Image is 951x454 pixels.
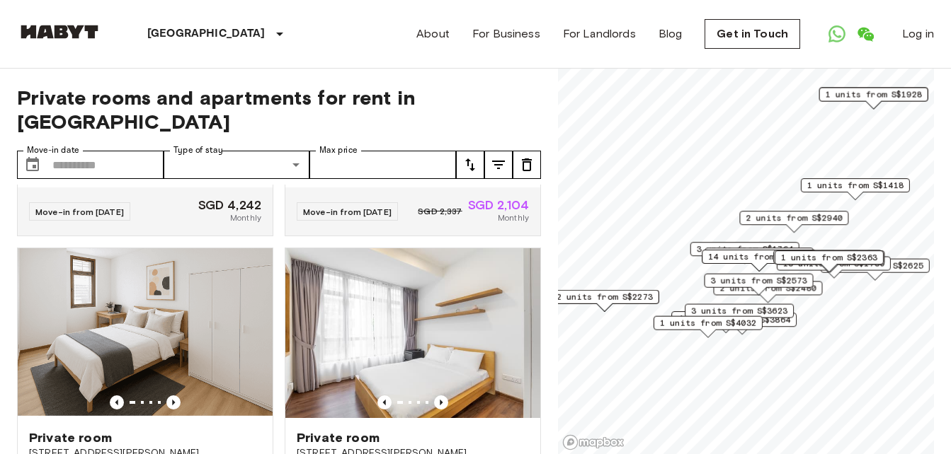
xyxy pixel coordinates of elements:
[711,248,807,261] span: 3 units from S$3024
[173,144,223,156] label: Type of stay
[697,243,793,255] span: 3 units from S$1764
[166,395,181,409] button: Previous image
[35,206,124,217] span: Move-in from [DATE]
[902,25,934,42] a: Log in
[688,313,797,334] div: Map marker
[17,25,102,39] img: Habyt
[801,178,910,200] div: Map marker
[827,260,923,272] span: 3 units from S$2625
[775,250,884,272] div: Map marker
[678,312,774,325] span: 4 units from S$2226
[705,248,814,269] div: Map marker
[377,395,392,409] button: Previous image
[434,395,448,409] button: Previous image
[230,211,261,224] span: Monthly
[705,274,814,296] div: Map marker
[18,248,273,418] img: Marketing picture of unit SG-01-001-019-02
[702,250,816,272] div: Map marker
[685,304,794,326] div: Map marker
[285,248,540,418] img: Marketing picture of unit SG-01-003-002-01
[671,311,780,333] div: Map marker
[198,199,261,211] span: SGD 4,242
[708,250,809,263] span: 14 units from S$2348
[418,205,462,218] span: SGD 2,337
[775,250,884,272] div: Map marker
[851,20,879,48] a: Open WeChat
[498,211,529,224] span: Monthly
[819,88,928,110] div: Map marker
[468,199,529,211] span: SGD 2,104
[297,429,380,446] span: Private room
[319,144,358,156] label: Max price
[29,429,112,446] span: Private room
[826,88,922,101] span: 1 units from S$1928
[739,211,848,233] div: Map marker
[781,251,877,264] span: 1 units from S$2363
[659,25,683,42] a: Blog
[694,313,790,326] span: 1 units from S$3864
[711,274,807,287] span: 3 units from S$2573
[513,151,541,179] button: tune
[823,20,851,48] a: Open WhatsApp
[550,290,659,312] div: Map marker
[807,179,904,192] span: 1 units from S$1418
[562,434,625,450] a: Mapbox logo
[777,257,891,279] div: Map marker
[821,259,930,281] div: Map marker
[110,395,124,409] button: Previous image
[773,250,882,272] div: Map marker
[660,317,756,330] span: 1 units from S$4032
[484,151,513,179] button: tune
[746,211,842,224] span: 2 units from S$2940
[416,25,450,42] a: About
[472,25,540,42] a: For Business
[691,305,787,318] span: 3 units from S$3623
[303,206,392,217] span: Move-in from [DATE]
[18,151,47,179] button: Choose date
[27,144,79,156] label: Move-in date
[456,151,484,179] button: tune
[713,281,822,303] div: Map marker
[557,291,653,303] span: 2 units from S$2273
[690,242,799,264] div: Map marker
[819,87,928,109] div: Map marker
[654,316,763,338] div: Map marker
[563,25,636,42] a: For Landlords
[719,281,816,294] span: 2 units from S$2480
[17,86,541,134] span: Private rooms and apartments for rent in [GEOGRAPHIC_DATA]
[147,25,266,42] p: [GEOGRAPHIC_DATA]
[705,19,800,49] a: Get in Touch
